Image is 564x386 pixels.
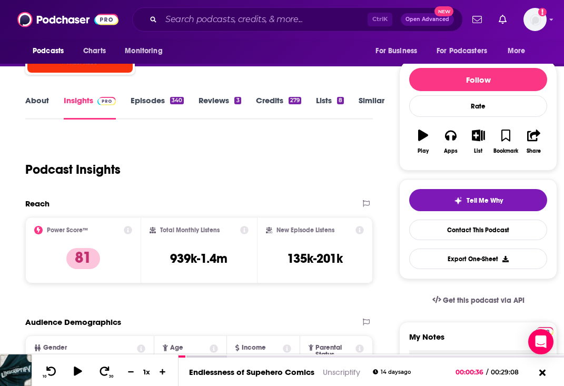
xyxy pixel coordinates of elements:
img: Podchaser - Follow, Share and Rate Podcasts [17,9,118,29]
span: For Business [375,44,417,58]
a: Get this podcast via API [424,288,533,313]
span: Logged in as calellac [523,8,547,31]
div: Rate [409,95,547,117]
span: Tell Me Why [467,196,503,205]
button: Open AdvancedNew [401,13,454,26]
h1: Podcast Insights [25,162,121,177]
span: Parental Status [315,344,353,358]
span: Monitoring [125,44,162,58]
span: Income [242,344,266,351]
a: Show notifications dropdown [494,11,511,28]
img: tell me why sparkle [454,196,462,205]
div: 8 [337,97,344,104]
img: Podchaser Pro [536,327,554,335]
h2: Audience Demographics [25,317,121,327]
button: List [464,123,492,161]
div: Play [418,148,429,154]
a: Show notifications dropdown [468,11,486,28]
h2: Total Monthly Listens [160,226,220,234]
button: open menu [430,41,502,61]
a: Credits279 [256,95,301,120]
h3: 939k-1.4m [170,251,227,266]
button: 30 [95,365,115,379]
h3: 135k-201k [287,251,343,266]
button: open menu [25,41,77,61]
input: Search podcasts, credits, & more... [161,11,368,28]
button: Play [409,123,437,161]
div: 3 [234,97,241,104]
div: List [474,148,482,154]
span: Open Advanced [405,17,449,22]
div: 340 [170,97,184,104]
div: 1 x [138,368,156,376]
h2: New Episode Listens [276,226,334,234]
a: Episodes340 [131,95,184,120]
div: Open Intercom Messenger [528,329,553,354]
span: Podcasts [33,44,64,58]
svg: Add a profile image [538,8,547,16]
button: Bookmark [492,123,520,161]
span: Get this podcast via API [443,296,525,305]
span: Ctrl K [368,13,392,26]
span: Charts [83,44,106,58]
button: Export One-Sheet [409,249,547,269]
span: 10 [43,374,46,379]
button: Apps [437,123,464,161]
a: Contact This Podcast [409,220,547,240]
a: Endlessness of Supehero Comics [189,367,314,377]
div: 279 [289,97,301,104]
button: open menu [368,41,430,61]
span: 00:00:36 [456,368,486,376]
span: New [434,6,453,16]
button: tell me why sparkleTell Me Why [409,189,547,211]
a: Lists8 [316,95,344,120]
button: open menu [500,41,539,61]
a: Charts [76,41,112,61]
button: Share [520,123,547,161]
p: 81 [66,248,100,269]
a: Pro website [536,325,554,335]
span: / [486,368,488,376]
h2: Reach [25,199,50,209]
div: Bookmark [493,148,518,154]
a: Reviews3 [199,95,241,120]
span: Gender [43,344,67,351]
button: open menu [117,41,176,61]
img: User Profile [523,8,547,31]
div: 14 days ago [373,369,411,375]
h2: Power Score™ [47,226,88,234]
a: Unscriptify [323,367,360,377]
span: More [508,44,526,58]
span: 30 [109,374,113,379]
img: Podchaser Pro [97,97,116,105]
a: About [25,95,49,120]
label: My Notes [409,332,547,350]
a: Similar [359,95,384,120]
div: Search podcasts, credits, & more... [132,7,463,32]
span: Age [170,344,183,351]
span: 00:29:08 [488,368,529,376]
a: InsightsPodchaser Pro [64,95,116,120]
button: Show profile menu [523,8,547,31]
button: 10 [41,365,61,379]
span: For Podcasters [437,44,487,58]
button: Follow [409,68,547,91]
div: Share [527,148,541,154]
div: Apps [444,148,458,154]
